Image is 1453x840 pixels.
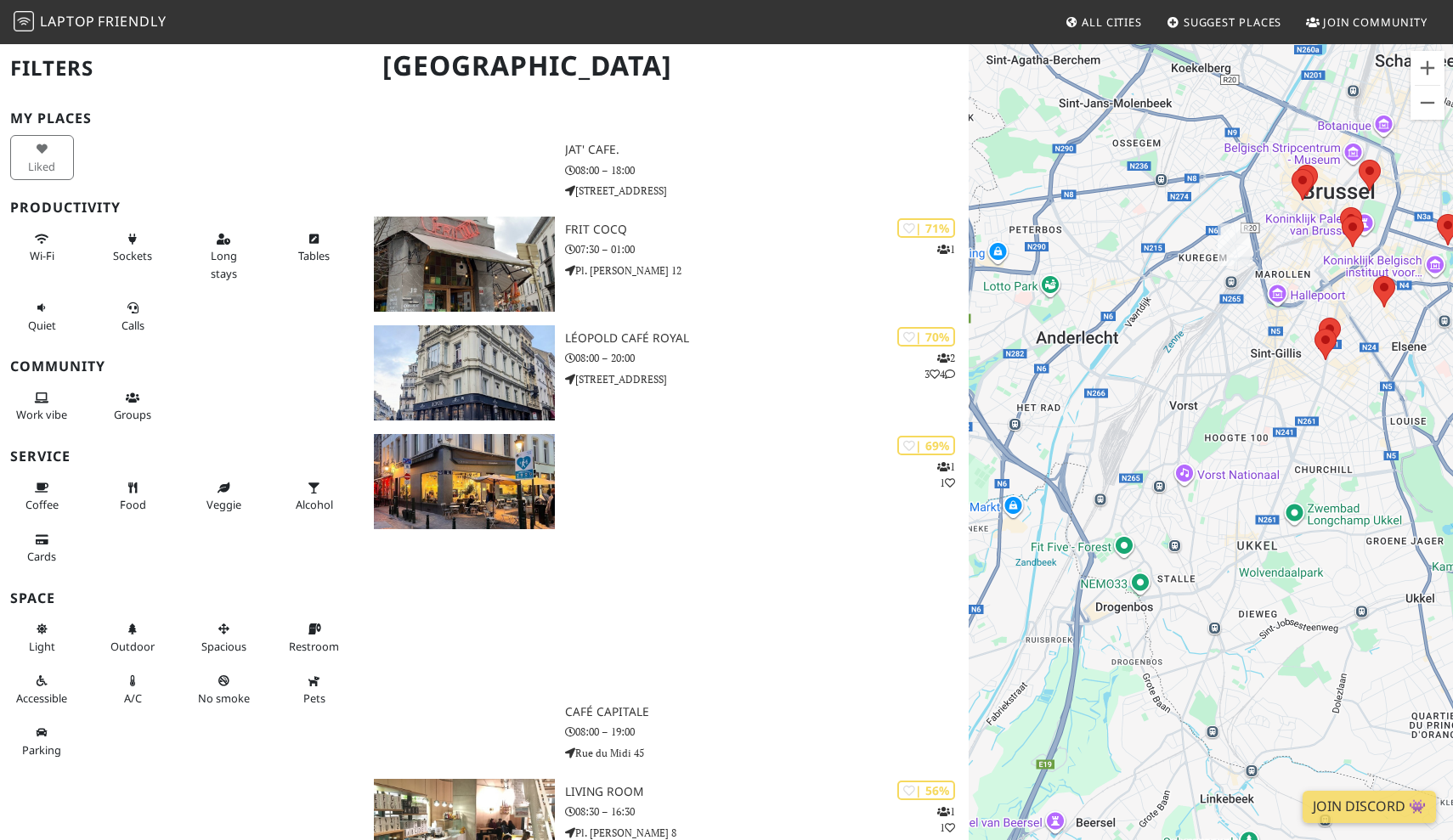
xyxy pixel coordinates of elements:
[98,12,166,31] span: Friendly
[124,691,142,706] span: Air conditioned
[303,691,325,706] span: Pet friendly
[296,497,333,512] span: Alcohol
[101,384,165,429] button: Groups
[565,785,969,799] h3: Living Room
[565,350,969,366] p: 08:00 – 20:00
[211,248,237,280] span: Long stays
[10,448,353,465] h3: Service
[29,639,55,654] span: Natural light
[924,350,955,382] p: 2 3 4
[374,217,556,312] img: Frit Cocq
[10,615,74,660] button: Light
[28,318,56,333] span: Quiet
[565,223,969,237] h3: Frit Cocq
[10,200,353,216] h3: Productivity
[565,724,969,740] p: 08:00 – 19:00
[122,318,144,333] span: Video/audio calls
[101,225,165,270] button: Sockets
[192,225,256,287] button: Long stays
[897,781,955,800] div: | 56%
[364,325,970,420] a: Léopold Café Royal | 70% 234 Léopold Café Royal 08:00 – 20:00 [STREET_ADDRESS]
[289,639,339,654] span: Restroom
[16,407,67,422] span: People working
[1160,7,1289,37] a: Suggest Places
[10,384,74,429] button: Work vibe
[198,691,250,706] span: Smoke free
[10,358,353,375] h3: Community
[10,719,74,764] button: Parking
[937,803,955,836] p: 1 1
[1082,14,1142,30] span: All Cities
[10,110,353,127] h3: My Places
[113,248,152,263] span: Power sockets
[565,162,969,178] p: 08:00 – 18:00
[364,434,970,765] a: Café Capitale | 69% 11 Café Capitale 08:00 – 19:00 Rue du Midi 45
[937,241,955,257] p: 1
[565,745,969,761] p: Rue du Midi 45
[1411,51,1445,85] button: Inzoomen
[110,639,155,654] span: Outdoor area
[192,667,256,712] button: No smoke
[1323,14,1428,30] span: Join Community
[937,459,955,491] p: 1 1
[283,474,347,519] button: Alcohol
[897,218,955,238] div: | 71%
[10,590,353,606] h3: Space
[565,241,969,257] p: 07:30 – 01:00
[565,262,969,279] p: Pl. [PERSON_NAME] 12
[283,615,347,660] button: Restroom
[1411,86,1445,120] button: Uitzoomen
[14,11,34,31] img: LaptopFriendly
[565,371,969,387] p: [STREET_ADDRESS]
[16,691,67,706] span: Accessible
[10,225,74,270] button: Wi-Fi
[374,434,556,529] img: Café Capitale
[192,615,256,660] button: Spacious
[101,474,165,519] button: Food
[565,705,969,719] h3: Café Capitale
[1058,7,1149,37] a: All Cities
[298,248,330,263] span: Work-friendly tables
[120,497,146,512] span: Food
[374,325,556,420] img: Léopold Café Royal
[14,8,167,37] a: LaptopFriendly LaptopFriendly
[101,294,165,339] button: Calls
[897,327,955,347] div: | 70%
[1299,7,1434,37] a: Join Community
[565,803,969,820] p: 08:30 – 16:30
[10,294,74,339] button: Quiet
[30,248,54,263] span: Stable Wi-Fi
[565,331,969,346] h3: Léopold Café Royal
[369,42,966,89] h1: [GEOGRAPHIC_DATA]
[201,639,246,654] span: Spacious
[114,407,151,422] span: Group tables
[897,436,955,455] div: | 69%
[10,42,353,94] h2: Filters
[206,497,241,512] span: Veggie
[27,549,56,564] span: Credit cards
[10,667,74,712] button: Accessible
[565,183,969,199] p: [STREET_ADDRESS]
[364,217,970,312] a: Frit Cocq | 71% 1 Frit Cocq 07:30 – 01:00 Pl. [PERSON_NAME] 12
[283,225,347,270] button: Tables
[101,667,165,712] button: A/C
[1184,14,1282,30] span: Suggest Places
[40,12,95,31] span: Laptop
[25,497,59,512] span: Coffee
[565,143,969,157] h3: JAT' Cafe.
[283,667,347,712] button: Pets
[22,742,61,758] span: Parking
[192,474,256,519] button: Veggie
[10,526,74,571] button: Cards
[101,615,165,660] button: Outdoor
[10,474,74,519] button: Coffee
